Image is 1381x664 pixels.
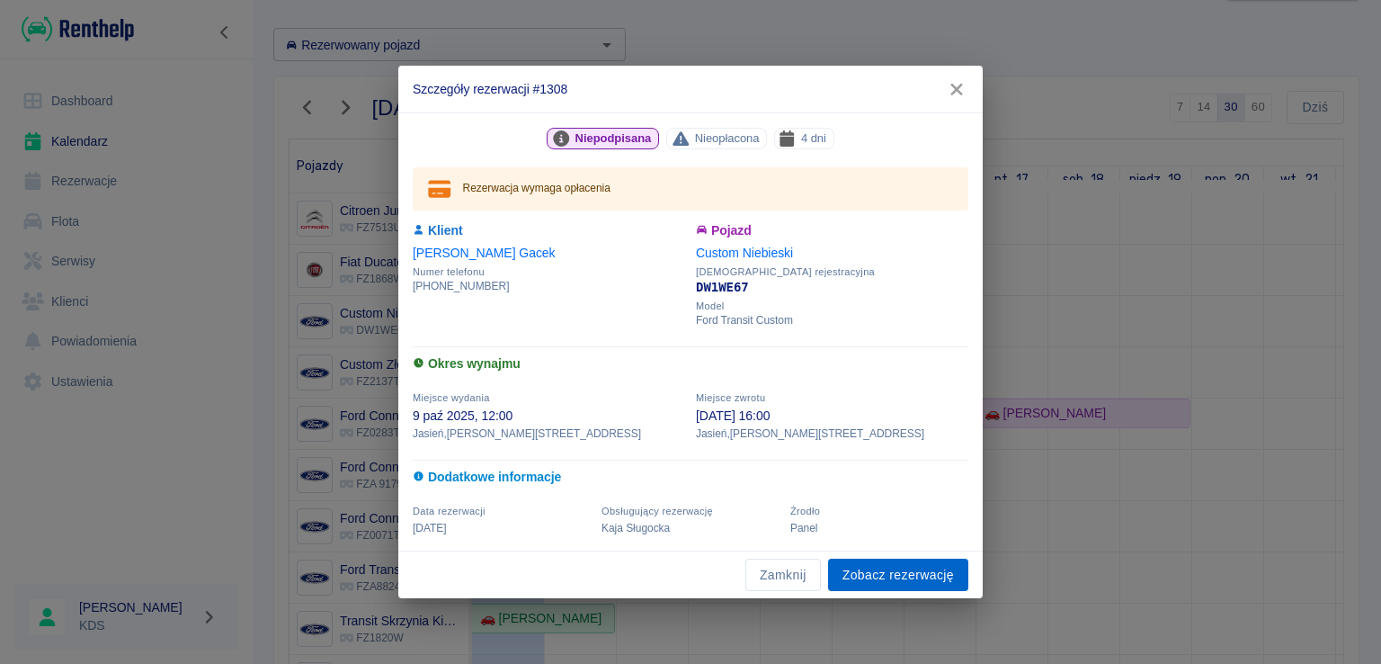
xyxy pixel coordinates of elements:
span: Miejsce wydania [413,392,490,403]
span: Model [696,301,968,312]
p: Jasień , [PERSON_NAME][STREET_ADDRESS] [696,426,968,442]
span: Data rezerwacji [413,506,486,516]
h6: Okres wynajmu [413,354,968,373]
h6: Pojazd [696,221,968,240]
h2: Szczegóły rezerwacji #1308 [398,66,983,112]
span: Obsługujący rezerwację [601,506,713,516]
span: Numer telefonu [413,266,685,278]
h6: Klient [413,221,685,240]
span: Niepodpisana [568,129,659,148]
span: [DEMOGRAPHIC_DATA] rejestracyjna [696,266,968,278]
span: Nieopłacona [688,129,767,148]
p: Ford Transit Custom [696,312,968,328]
p: Jasień , [PERSON_NAME][STREET_ADDRESS] [413,426,685,442]
span: 4 dni [794,129,833,148]
a: Custom Niebieski [696,246,793,260]
span: Żrodło [790,506,820,516]
div: Rezerwacja wymaga opłacenia [463,173,610,205]
a: [PERSON_NAME] Gacek [413,246,556,260]
p: Panel [790,520,968,536]
h6: Dodatkowe informacje [413,468,968,487]
p: 9 paź 2025, 12:00 [413,407,685,426]
button: Zamknij [745,559,821,592]
a: Zobacz rezerwację [828,559,968,592]
p: [DATE] [413,520,591,536]
span: Miejsce zwrotu [696,392,765,403]
p: DW1WE67 [696,278,968,297]
p: Kaja Sługocka [601,520,780,536]
p: [PHONE_NUMBER] [413,278,685,294]
p: [DATE] 16:00 [696,407,968,426]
